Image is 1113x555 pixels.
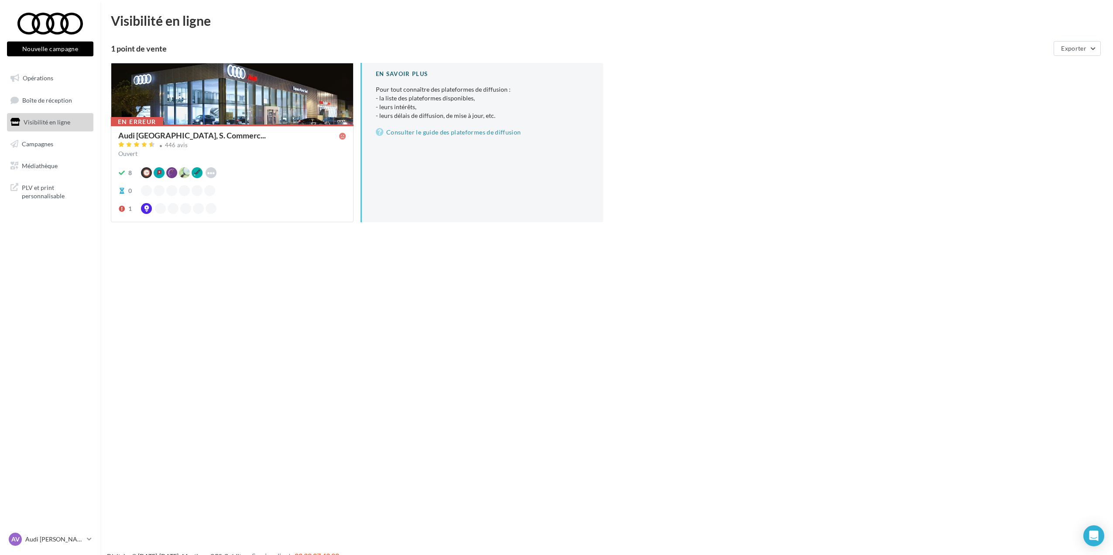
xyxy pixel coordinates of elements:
div: 1 point de vente [111,45,1050,52]
li: - leurs délais de diffusion, de mise à jour, etc. [376,111,589,120]
li: - leurs intérêts, [376,103,589,111]
button: Exporter [1054,41,1101,56]
div: 0 [128,186,132,195]
div: 446 avis [165,142,188,148]
div: En erreur [111,117,163,127]
span: Audi [GEOGRAPHIC_DATA], S. Commerc... [118,131,266,139]
span: Ouvert [118,150,137,157]
div: En savoir plus [376,70,589,78]
a: Opérations [5,69,95,87]
a: Campagnes [5,135,95,153]
div: 8 [128,169,132,177]
div: 1 [128,204,132,213]
a: AV Audi [PERSON_NAME] [7,531,93,548]
li: - la liste des plateformes disponibles, [376,94,589,103]
span: PLV et print personnalisable [22,182,90,200]
a: Consulter le guide des plateformes de diffusion [376,127,589,138]
span: AV [11,535,20,544]
div: Open Intercom Messenger [1083,525,1104,546]
span: Opérations [23,74,53,82]
p: Pour tout connaître des plateformes de diffusion : [376,85,589,120]
div: Visibilité en ligne [111,14,1103,27]
a: PLV et print personnalisable [5,178,95,204]
span: Visibilité en ligne [24,118,70,126]
span: Médiathèque [22,162,58,169]
a: Médiathèque [5,157,95,175]
a: Boîte de réception [5,91,95,110]
span: Exporter [1061,45,1086,52]
a: Visibilité en ligne [5,113,95,131]
a: 446 avis [118,141,346,151]
span: Campagnes [22,140,53,148]
p: Audi [PERSON_NAME] [25,535,83,544]
button: Nouvelle campagne [7,41,93,56]
span: Boîte de réception [22,96,72,103]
